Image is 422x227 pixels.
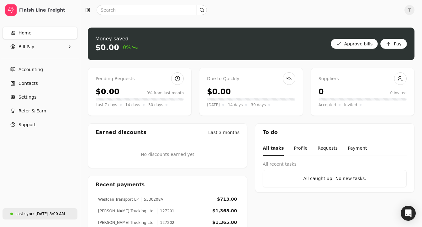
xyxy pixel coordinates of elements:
[3,118,77,131] button: Support
[18,80,38,87] span: Contacts
[344,102,357,108] span: Invited
[98,197,139,202] div: Westcan Transport LP
[96,129,146,136] div: Earned discounts
[148,102,163,108] span: 30 days
[3,91,77,103] a: Settings
[15,211,34,217] div: Last sync:
[97,5,207,15] input: Search
[141,197,163,202] div: 5330208A
[212,219,237,226] div: $1,365.00
[263,161,407,168] div: All recent tasks
[268,175,401,182] div: All caught up! No new tasks.
[3,27,77,39] a: Home
[3,208,77,219] a: Last sync:[DATE] 8:00 AM
[146,90,184,96] div: 0% from last month
[390,90,407,96] div: 0 invited
[18,66,43,73] span: Accounting
[319,102,336,108] span: Accepted
[18,94,36,101] span: Settings
[3,77,77,90] a: Contacts
[18,108,46,114] span: Refer & Earn
[157,208,174,214] div: 127201
[319,86,324,97] div: 0
[251,102,266,108] span: 30 days
[95,43,119,53] div: $0.00
[404,5,414,15] button: T
[318,141,338,156] button: Requests
[319,75,407,82] div: Suppliers
[95,35,138,43] div: Money saved
[35,211,65,217] div: [DATE] 8:00 AM
[294,141,308,156] button: Profile
[3,105,77,117] button: Refer & Earn
[141,141,194,168] div: No discounts earned yet
[255,124,414,141] div: To do
[348,141,367,156] button: Payment
[18,121,36,128] span: Support
[18,44,34,50] span: Bill Pay
[263,141,284,156] button: All tasks
[331,39,378,49] button: Approve bills
[228,102,243,108] span: 14 days
[98,220,155,225] div: [PERSON_NAME] Trucking Ltd.
[207,102,220,108] span: [DATE]
[123,44,138,51] span: 0%
[401,206,416,221] div: Open Intercom Messenger
[88,176,247,193] div: Recent payments
[380,39,407,49] button: Pay
[3,40,77,53] button: Bill Pay
[157,220,174,225] div: 127202
[96,86,119,97] div: $0.00
[18,30,31,36] span: Home
[207,86,231,97] div: $0.00
[3,63,77,76] a: Accounting
[96,75,184,82] div: Pending Requests
[98,208,155,214] div: [PERSON_NAME] Trucking Ltd.
[19,7,75,13] div: Finish Line Freight
[208,129,240,136] div: Last 3 months
[125,102,140,108] span: 14 days
[212,208,237,214] div: $1,365.00
[96,102,117,108] span: Last 7 days
[217,196,237,203] div: $713.00
[207,75,295,82] div: Due to Quickly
